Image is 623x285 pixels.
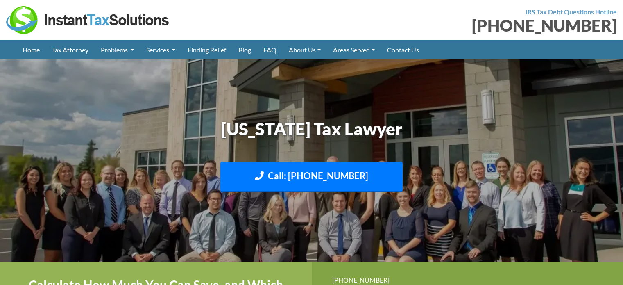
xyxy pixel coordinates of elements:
[84,117,539,141] h1: [US_STATE] Tax Lawyer
[46,40,95,59] a: Tax Attorney
[327,40,381,59] a: Areas Served
[257,40,283,59] a: FAQ
[6,6,170,34] img: Instant Tax Solutions Logo
[318,17,617,34] div: [PHONE_NUMBER]
[6,15,170,23] a: Instant Tax Solutions Logo
[181,40,232,59] a: Finding Relief
[381,40,425,59] a: Contact Us
[95,40,140,59] a: Problems
[526,8,617,16] strong: IRS Tax Debt Questions Hotline
[140,40,181,59] a: Services
[232,40,257,59] a: Blog
[220,162,403,192] a: Call: [PHONE_NUMBER]
[283,40,327,59] a: About Us
[16,40,46,59] a: Home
